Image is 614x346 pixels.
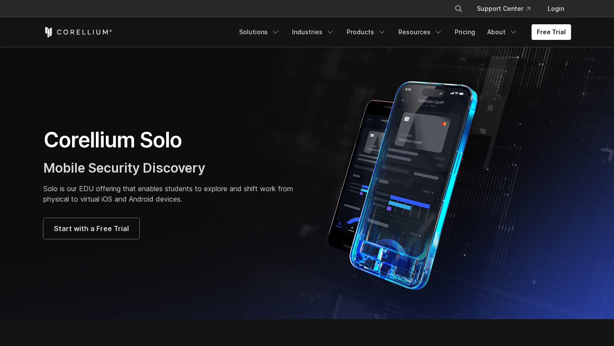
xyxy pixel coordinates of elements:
a: Resources [393,24,448,40]
span: Mobile Security Discovery [43,160,205,176]
p: Solo is our EDU offering that enables students to explore and shift work from physical to virtual... [43,183,299,204]
img: Corellium Solo for mobile app security solutions [316,75,502,291]
a: Industries [287,24,340,40]
div: Navigation Menu [444,1,571,16]
button: Search [451,1,466,16]
a: Login [541,1,571,16]
a: Corellium Home [43,27,112,37]
a: Solutions [234,24,285,40]
span: Start with a Free Trial [54,223,129,234]
h1: Corellium Solo [43,127,299,153]
a: Free Trial [532,24,571,40]
a: Pricing [450,24,480,40]
a: About [482,24,523,40]
a: Start with a Free Trial [43,218,139,239]
a: Products [341,24,391,40]
a: Support Center [470,1,537,16]
div: Navigation Menu [234,24,571,40]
